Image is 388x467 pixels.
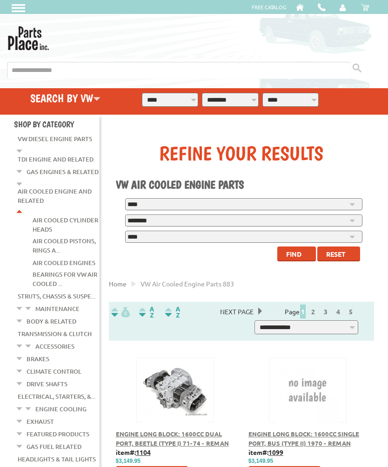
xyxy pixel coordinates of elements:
h4: Search by VW [2,91,129,105]
img: Parts Place Inc! [7,23,50,50]
a: Electrical, Starters, &... [18,390,95,402]
a: Bearings for VW Air Cooled ... [33,268,97,290]
a: Gas Fuel Related [27,441,81,453]
span: 1 [300,305,306,318]
h1: VW Air Cooled Engine Parts [116,178,368,191]
a: Home [109,279,127,288]
a: Brakes [27,353,49,365]
a: 3 [321,307,330,316]
a: Transmission & Clutch [18,328,92,340]
b: item#: [116,448,151,456]
u: 1099 [268,448,283,456]
a: 4 [334,307,342,316]
a: Featured Products [27,428,89,440]
a: Accessories [35,340,74,352]
a: 5 [347,307,355,316]
span: Find [286,250,301,258]
a: Headlights & Tail Lights [18,453,96,465]
a: Next Page [215,307,258,316]
a: Air Cooled Cylinder Heads [33,214,98,235]
u: 1104 [136,448,151,456]
a: Gas Engines & Related [27,166,99,178]
img: filterpricelow.svg [111,307,130,318]
button: Find [277,246,316,261]
h4: Shop By Category [14,119,100,129]
span: Reset [326,250,346,258]
a: 2 [309,307,317,316]
a: Climate Control [27,365,81,377]
a: Air Cooled Engine and Related [18,185,92,207]
span: $3,149.95 [116,458,140,464]
button: Reset [317,246,360,261]
a: Struts, Chassis & Suspe... [18,290,95,302]
div: Page [279,305,362,318]
div: Refine Your Results [116,142,368,165]
a: Exhaust [27,415,54,428]
a: Body & Related [27,315,76,327]
a: Air Cooled Pistons, Rings a... [33,235,96,256]
a: Drive Shafts [27,378,67,390]
a: Maintenance [35,303,80,315]
span: Next Page [215,305,258,318]
a: Engine Cooling [35,403,87,415]
a: Engine Long Block: 1600cc Single Port, Bus (Type II) 1970 - Reman [248,430,359,447]
span: $3,149.95 [248,458,273,464]
a: VW Diesel Engine Parts [18,133,92,145]
img: Sort by Sales Rank [163,307,182,318]
span: VW air cooled engine parts 883 [140,279,234,288]
img: Sort by Headline [137,307,156,318]
a: TDI Engine and Related [18,153,94,165]
a: Air Cooled Engines [33,257,95,269]
a: Engine Long Block: 1600cc Dual Port, Beetle (Type I) 71-74 - Reman [116,430,229,447]
b: item#: [248,448,283,456]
